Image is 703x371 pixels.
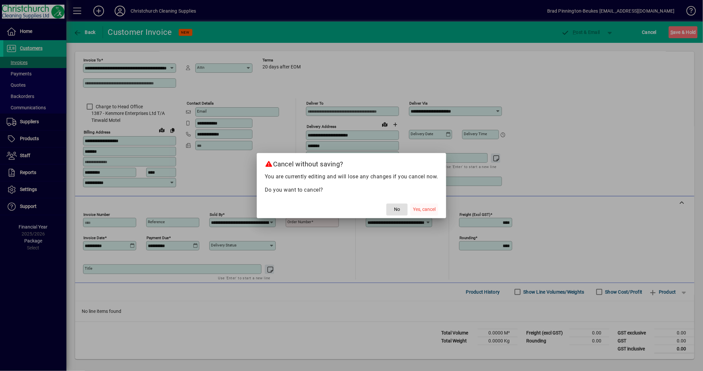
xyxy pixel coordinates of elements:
p: You are currently editing and will lose any changes if you cancel now. [265,173,438,181]
h2: Cancel without saving? [257,153,446,172]
button: Yes, cancel [410,204,438,216]
button: No [386,204,408,216]
p: Do you want to cancel? [265,186,438,194]
span: Yes, cancel [413,206,436,213]
span: No [394,206,400,213]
